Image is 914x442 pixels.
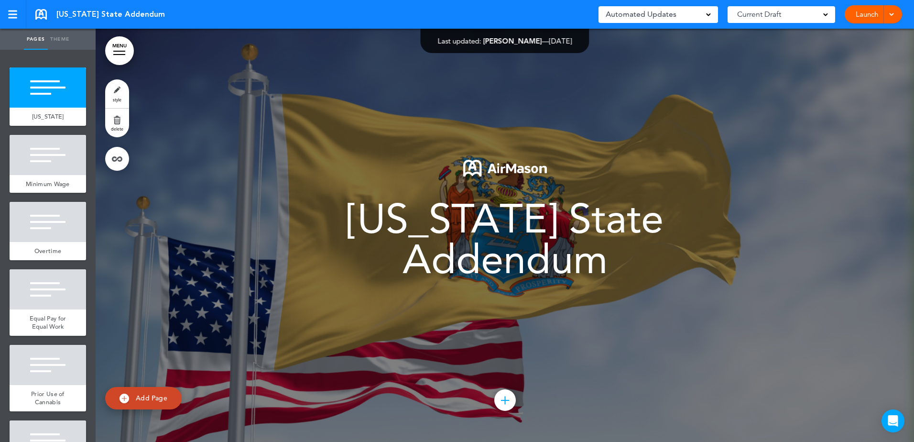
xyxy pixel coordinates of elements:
a: delete [105,109,129,137]
span: delete [111,126,123,132]
span: [US_STATE] [32,112,64,121]
a: Launch [852,5,882,23]
a: Theme [48,29,72,50]
a: Minimum Wage [10,175,86,193]
div: — [438,37,572,44]
span: Current Draft [737,8,781,21]
span: Add Page [136,394,167,402]
a: Overtime [10,242,86,260]
span: style [113,97,121,102]
a: Prior Use of Cannabis [10,385,86,411]
img: add.svg [120,394,129,403]
a: Add Page [105,387,182,409]
div: Open Intercom Messenger [881,409,904,432]
span: Minimum Wage [26,180,70,188]
span: Overtime [34,247,61,255]
a: MENU [105,36,134,65]
span: [PERSON_NAME] [483,36,542,45]
span: [US_STATE] State Addendum [56,9,165,20]
span: Last updated: [438,36,481,45]
a: [US_STATE] [10,108,86,126]
a: style [105,79,129,108]
span: Automated Updates [606,8,676,21]
a: Equal Pay for Equal Work [10,309,86,336]
span: [US_STATE] State Addendum [347,195,664,283]
span: Prior Use of Cannabis [31,390,65,407]
span: Equal Pay for Equal Work [30,314,66,331]
span: [DATE] [549,36,572,45]
img: 1722553576973-Airmason_logo_White.png [463,160,547,177]
a: Pages [24,29,48,50]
